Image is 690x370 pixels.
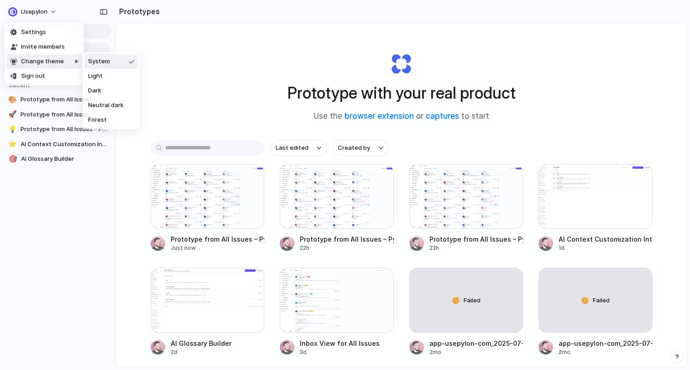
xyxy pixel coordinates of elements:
span: Dark [88,86,101,95]
span: Change theme [21,57,64,66]
span: System [88,57,110,66]
span: Light [88,72,103,81]
span: Forest [88,116,107,125]
span: Invite members [21,42,65,52]
span: Settings [21,28,46,37]
span: Sign out [21,72,45,81]
span: Neutral dark [88,101,124,110]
